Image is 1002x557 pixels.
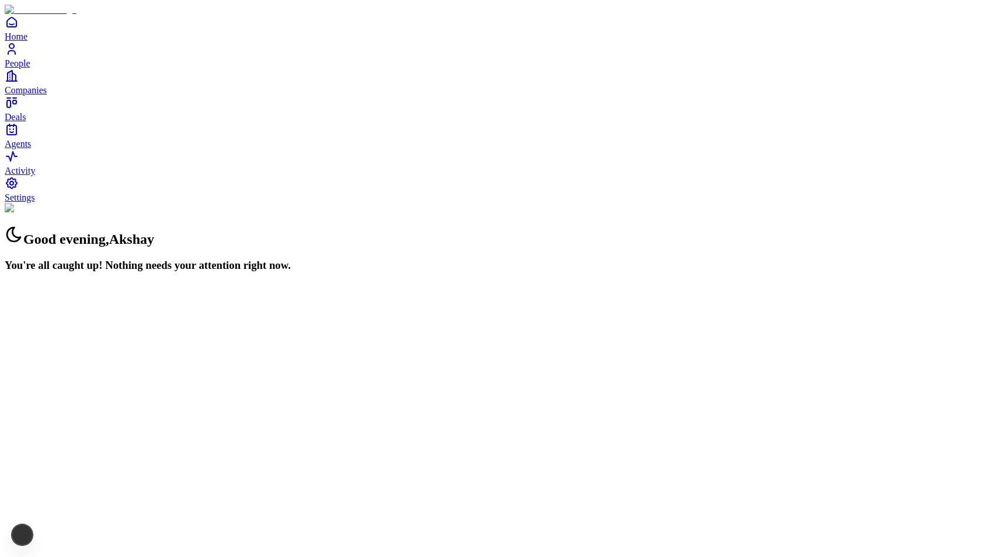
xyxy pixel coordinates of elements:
[5,139,31,149] span: Agents
[5,149,997,176] a: Activity
[5,166,35,176] span: Activity
[5,192,35,202] span: Settings
[5,122,997,149] a: Agents
[5,225,997,247] h2: Good evening , Akshay
[5,112,26,122] span: Deals
[5,58,30,68] span: People
[5,176,997,202] a: Settings
[5,259,997,272] h3: You're all caught up! Nothing needs your attention right now.
[5,85,47,95] span: Companies
[5,96,997,122] a: Deals
[5,15,997,41] a: Home
[5,203,60,213] img: Background
[5,42,997,68] a: People
[5,31,27,41] span: Home
[5,69,997,95] a: Companies
[5,5,76,15] img: Item Brain Logo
